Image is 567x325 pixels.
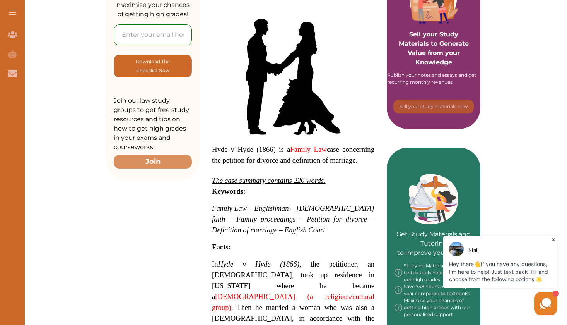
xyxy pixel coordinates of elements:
[212,145,374,164] span: Hyde v Hyde (1866) is a case concerning the petition for divorce and definition of marriage.
[114,96,192,152] p: Join our law study groups to get free study resources and tips on how to get high grades in your ...
[381,234,559,317] iframe: HelpCrunch
[393,100,474,113] button: [object Object]
[218,260,299,268] span: Hyde v Hyde (1866)
[409,174,458,224] img: Green card image
[400,103,468,110] p: Sell your study materials now
[212,176,326,184] em: The case summary contains 220 words.
[114,24,192,45] input: Enter your email here
[114,55,192,77] button: [object Object]
[395,208,473,258] p: Get Study Materials and Tutoring to Improve your Grades
[130,57,176,75] p: Download The Checklist Now
[212,243,231,251] strong: Facts:
[246,19,341,135] img: couple-4174475_1280-1-246x300.png
[212,204,374,234] span: Family Law – Englishman – [DEMOGRAPHIC_DATA] faith – Family proceedings – Petition for divorce – ...
[114,155,192,169] button: Join
[212,292,374,311] a: [DEMOGRAPHIC_DATA] (a religious/cultural group)
[290,145,326,153] a: Family Law
[387,72,480,86] div: Publish your notes and essays and get recurring monthly revenues
[395,8,473,67] p: Sell your Study Materials to Generate Value from your Knowledge
[212,187,246,195] strong: Keywords:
